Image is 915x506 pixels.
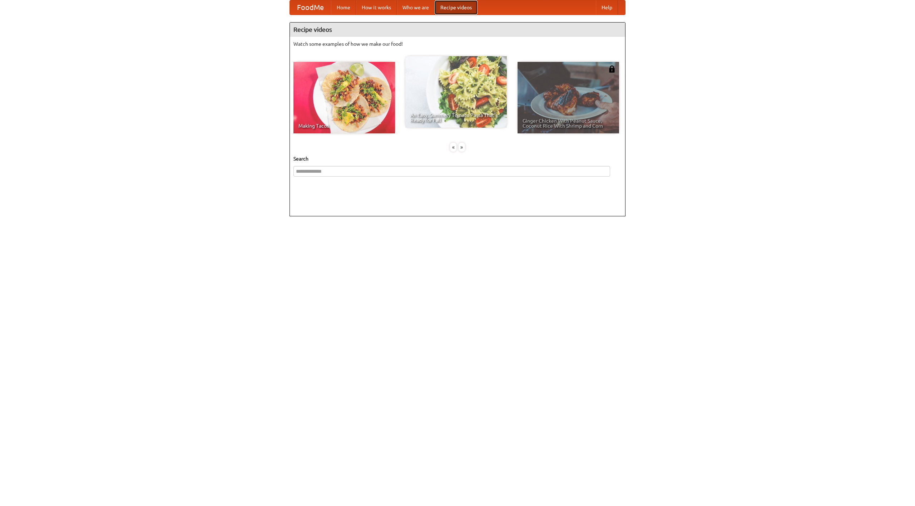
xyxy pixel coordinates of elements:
a: FoodMe [290,0,331,15]
a: Help [596,0,618,15]
span: An Easy, Summery Tomato Pasta That's Ready for Fall [410,113,502,123]
h4: Recipe videos [290,23,625,37]
div: » [459,143,465,152]
a: How it works [356,0,397,15]
p: Watch some examples of how we make our food! [293,40,622,48]
a: Making Tacos [293,62,395,133]
a: Recipe videos [435,0,478,15]
a: Who we are [397,0,435,15]
div: « [450,143,456,152]
h5: Search [293,155,622,162]
a: An Easy, Summery Tomato Pasta That's Ready for Fall [405,56,507,128]
a: Home [331,0,356,15]
img: 483408.png [608,65,615,73]
span: Making Tacos [298,123,390,128]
